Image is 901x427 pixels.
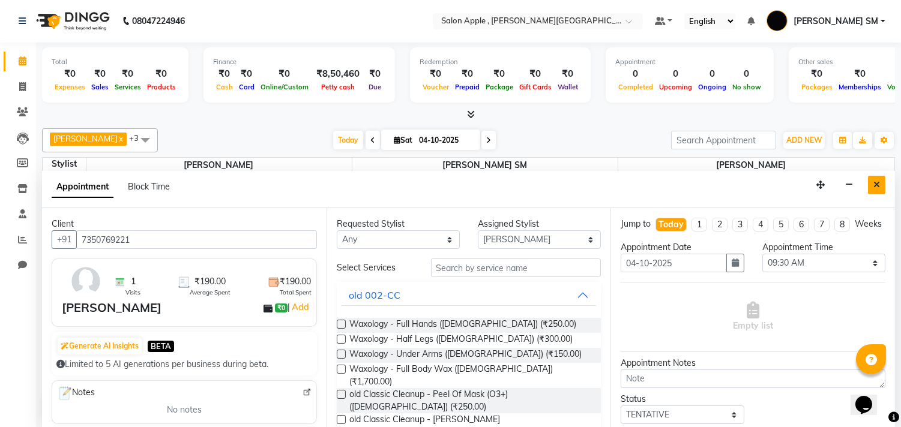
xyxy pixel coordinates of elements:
[621,254,726,272] input: yyyy-mm-dd
[68,264,103,299] img: avatar
[868,176,885,194] button: Close
[167,404,202,416] span: No notes
[692,218,707,231] li: 1
[695,83,729,91] span: Ongoing
[615,67,656,81] div: 0
[729,83,764,91] span: No show
[129,133,148,143] span: +3
[420,67,452,81] div: ₹0
[753,218,768,231] li: 4
[762,241,885,254] div: Appointment Time
[112,67,144,81] div: ₹0
[88,67,112,81] div: ₹0
[131,275,136,288] span: 1
[349,333,573,348] span: Waxology - Half Legs ([DEMOGRAPHIC_DATA]) (₹300.00)
[452,67,483,81] div: ₹0
[144,67,179,81] div: ₹0
[621,393,744,405] div: Status
[132,4,185,38] b: 08047224946
[420,83,452,91] span: Voucher
[52,176,113,198] span: Appointment
[31,4,113,38] img: logo
[56,358,312,371] div: Limited to 5 AI generations per business during beta.
[280,275,311,288] span: ₹190.00
[794,15,878,28] span: [PERSON_NAME] SM
[236,67,258,81] div: ₹0
[86,158,352,173] span: [PERSON_NAME]
[814,218,830,231] li: 7
[236,83,258,91] span: Card
[767,10,788,31] img: bharat manger SM
[43,158,86,170] div: Stylist
[57,386,95,401] span: Notes
[733,302,773,332] span: Empty list
[52,230,77,249] button: +91
[53,134,118,143] span: [PERSON_NAME]
[834,218,850,231] li: 8
[695,67,729,81] div: 0
[483,83,516,91] span: Package
[836,67,884,81] div: ₹0
[118,134,123,143] a: x
[349,348,582,363] span: Waxology - Under Arms ([DEMOGRAPHIC_DATA]) (₹150.00)
[318,83,358,91] span: Petty cash
[621,357,885,369] div: Appointment Notes
[288,300,311,314] span: |
[478,218,601,230] div: Assigned Stylist
[258,67,312,81] div: ₹0
[52,67,88,81] div: ₹0
[342,284,597,306] button: old 002-CC
[656,67,695,81] div: 0
[555,83,581,91] span: Wallet
[349,288,400,302] div: old 002-CC
[275,303,288,313] span: ₹0
[615,57,764,67] div: Appointment
[349,363,592,388] span: Waxology - Full Body Wax ([DEMOGRAPHIC_DATA]) (₹1,700.00)
[337,218,460,230] div: Requested Stylist
[148,341,174,352] span: BETA
[618,158,884,173] span: [PERSON_NAME]
[712,218,728,231] li: 2
[76,230,317,249] input: Search by Name/Mobile/Email/Code
[621,241,744,254] div: Appointment Date
[798,83,836,91] span: Packages
[364,67,385,81] div: ₹0
[783,132,825,149] button: ADD NEW
[851,379,889,415] iframe: chat widget
[213,83,236,91] span: Cash
[280,288,312,297] span: Total Spent
[794,218,809,231] li: 6
[328,261,422,274] div: Select Services
[773,218,789,231] li: 5
[656,83,695,91] span: Upcoming
[112,83,144,91] span: Services
[258,83,312,91] span: Online/Custom
[128,181,170,192] span: Block Time
[836,83,884,91] span: Memberships
[52,218,317,230] div: Client
[855,218,882,230] div: Weeks
[621,218,651,230] div: Jump to
[391,136,415,145] span: Sat
[290,300,311,314] a: Add
[125,288,140,297] span: Visits
[352,158,618,173] span: [PERSON_NAME] SM
[732,218,748,231] li: 3
[190,288,231,297] span: Average Spent
[516,67,555,81] div: ₹0
[52,83,88,91] span: Expenses
[88,83,112,91] span: Sales
[431,258,601,277] input: Search by service name
[349,318,576,333] span: Waxology - Full Hands ([DEMOGRAPHIC_DATA]) (₹250.00)
[615,83,656,91] span: Completed
[144,83,179,91] span: Products
[194,275,226,288] span: ₹190.00
[58,338,142,354] button: Generate AI Insights
[786,136,822,145] span: ADD NEW
[213,57,385,67] div: Finance
[555,67,581,81] div: ₹0
[483,67,516,81] div: ₹0
[366,83,384,91] span: Due
[62,299,161,317] div: [PERSON_NAME]
[415,131,475,149] input: 2025-10-04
